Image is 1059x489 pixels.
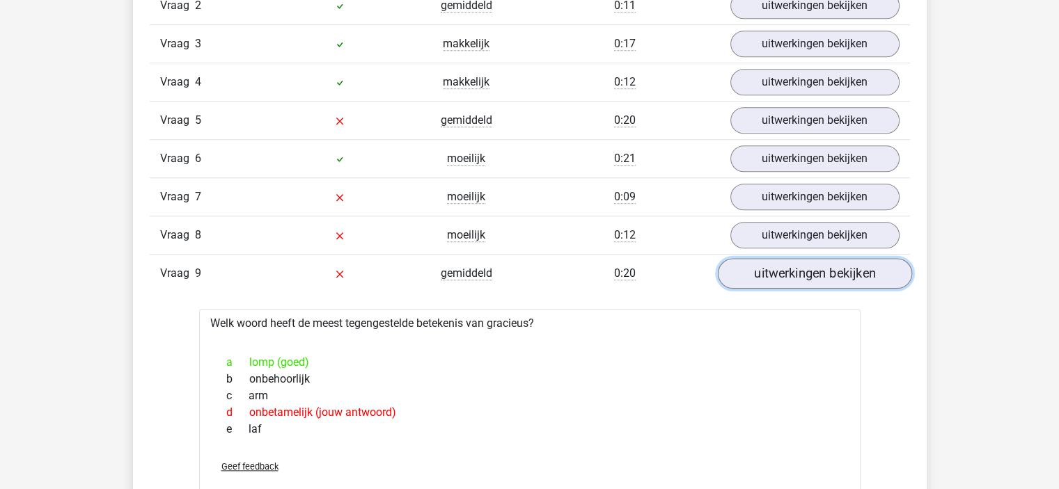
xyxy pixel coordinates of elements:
[160,35,195,52] span: Vraag
[160,265,195,282] span: Vraag
[441,113,492,127] span: gemiddeld
[441,266,492,280] span: gemiddeld
[160,150,195,167] span: Vraag
[195,190,201,203] span: 7
[614,190,636,204] span: 0:09
[717,258,911,289] a: uitwerkingen bekijken
[614,113,636,127] span: 0:20
[226,387,249,404] span: c
[195,152,201,165] span: 6
[614,266,636,280] span: 0:20
[195,75,201,88] span: 4
[160,189,195,205] span: Vraag
[614,228,636,242] span: 0:12
[216,421,844,438] div: laf
[730,184,900,210] a: uitwerkingen bekijken
[730,31,900,57] a: uitwerkingen bekijken
[216,354,844,371] div: lomp (goed)
[216,404,844,421] div: onbetamelijk (jouw antwoord)
[216,387,844,404] div: arm
[730,69,900,95] a: uitwerkingen bekijken
[614,152,636,166] span: 0:21
[614,37,636,51] span: 0:17
[160,74,195,90] span: Vraag
[160,227,195,243] span: Vraag
[195,228,201,241] span: 8
[614,75,636,89] span: 0:12
[221,461,279,472] span: Geef feedback
[447,228,485,242] span: moeilijk
[226,421,249,438] span: e
[447,190,485,204] span: moeilijk
[447,152,485,166] span: moeilijk
[443,75,489,89] span: makkelijk
[195,37,201,50] span: 3
[730,107,900,134] a: uitwerkingen bekijken
[226,371,249,387] span: b
[730,222,900,248] a: uitwerkingen bekijken
[216,371,844,387] div: onbehoorlijk
[443,37,489,51] span: makkelijk
[226,354,249,371] span: a
[730,145,900,172] a: uitwerkingen bekijken
[195,113,201,127] span: 5
[160,112,195,129] span: Vraag
[195,266,201,280] span: 9
[226,404,249,421] span: d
